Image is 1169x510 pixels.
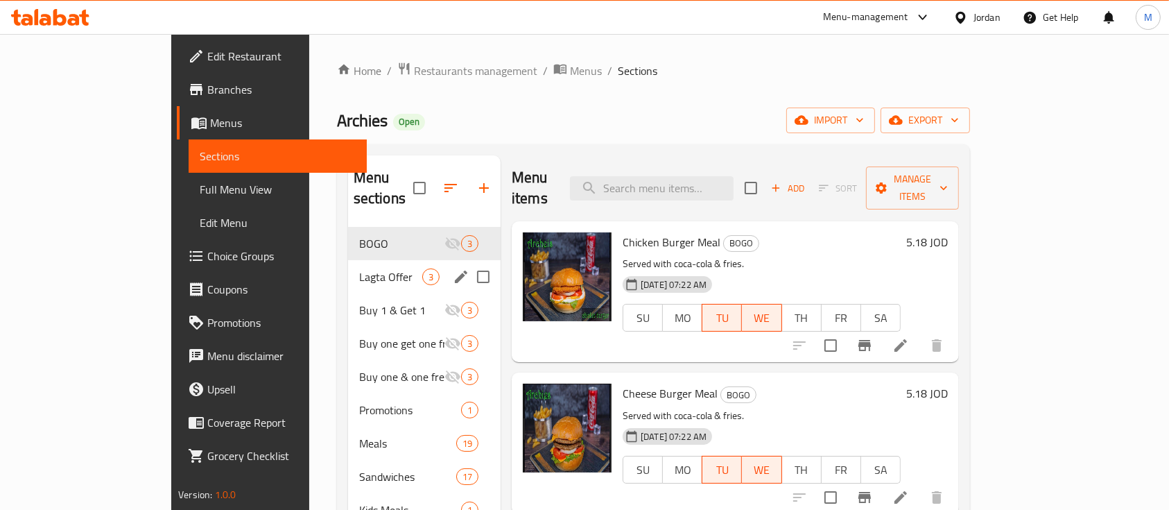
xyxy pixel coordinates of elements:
[867,460,895,480] span: SA
[523,232,612,321] img: Chicken Burger Meal
[765,178,810,199] span: Add item
[742,304,781,332] button: WE
[720,386,756,403] div: BOGO
[629,308,657,328] span: SU
[387,62,392,79] li: /
[207,348,356,364] span: Menu disclaimer
[456,435,478,452] div: items
[444,235,461,252] svg: Inactive section
[973,10,1001,25] div: Jordan
[747,460,776,480] span: WE
[177,339,367,373] a: Menu disclaimer
[623,383,718,404] span: Cheese Burger Meal
[623,232,720,253] span: Chicken Burger Meal
[462,337,478,350] span: 3
[866,167,959,210] button: Manage items
[747,308,776,328] span: WE
[348,393,501,427] div: Promotions1
[397,62,537,80] a: Restaurants management
[359,368,444,385] div: Buy one & one free!
[359,269,422,285] span: Lagta Offer
[359,435,456,452] span: Meals
[177,40,367,73] a: Edit Restaurant
[1144,10,1152,25] span: M
[877,171,948,205] span: Manage items
[189,139,367,173] a: Sections
[444,368,461,385] svg: Inactive section
[765,178,810,199] button: Add
[359,235,444,252] div: BOGO
[821,456,861,484] button: FR
[200,214,356,231] span: Edit Menu
[207,81,356,98] span: Branches
[867,308,895,328] span: SA
[456,468,478,485] div: items
[207,414,356,431] span: Coverage Report
[348,327,501,360] div: Buy one get one free!3
[359,468,456,485] span: Sandwiches
[786,108,875,133] button: import
[348,460,501,493] div: Sandwiches17
[821,304,861,332] button: FR
[462,371,478,384] span: 3
[359,402,461,418] span: Promotions
[892,489,909,506] a: Edit menu item
[457,470,478,484] span: 17
[354,167,413,209] h2: Menu sections
[405,173,434,203] span: Select all sections
[359,335,444,352] span: Buy one get one free!
[177,406,367,439] a: Coverage Report
[423,271,439,284] span: 3
[769,180,806,196] span: Add
[827,308,856,328] span: FR
[623,255,901,273] p: Served with coca-cola & fries.
[543,62,548,79] li: /
[177,106,367,139] a: Menus
[461,402,478,418] div: items
[207,381,356,398] span: Upsell
[177,373,367,406] a: Upsell
[467,171,501,205] button: Add section
[422,269,440,285] div: items
[629,460,657,480] span: SU
[359,302,444,318] span: Buy 1 & Get 1
[635,430,712,443] span: [DATE] 07:22 AM
[207,48,356,65] span: Edit Restaurant
[810,178,866,199] span: Select section first
[348,294,501,327] div: Buy 1 & Get 13
[461,335,478,352] div: items
[781,304,822,332] button: TH
[207,248,356,264] span: Choice Groups
[444,335,461,352] svg: Inactive section
[457,437,478,450] span: 19
[721,387,756,403] span: BOGO
[178,486,212,504] span: Version:
[702,456,742,484] button: TU
[723,235,759,252] div: BOGO
[189,206,367,239] a: Edit Menu
[607,62,612,79] li: /
[668,460,697,480] span: MO
[570,176,734,201] input: search
[189,173,367,206] a: Full Menu View
[461,368,478,385] div: items
[623,456,663,484] button: SU
[177,239,367,273] a: Choice Groups
[668,308,697,328] span: MO
[462,404,478,417] span: 1
[177,273,367,306] a: Coupons
[788,308,816,328] span: TH
[906,232,948,252] h6: 5.18 JOD
[200,148,356,164] span: Sections
[393,114,425,130] div: Open
[781,456,822,484] button: TH
[215,486,236,504] span: 1.0.0
[414,62,537,79] span: Restaurants management
[210,114,356,131] span: Menus
[200,181,356,198] span: Full Menu View
[348,260,501,294] div: Lagta Offer3edit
